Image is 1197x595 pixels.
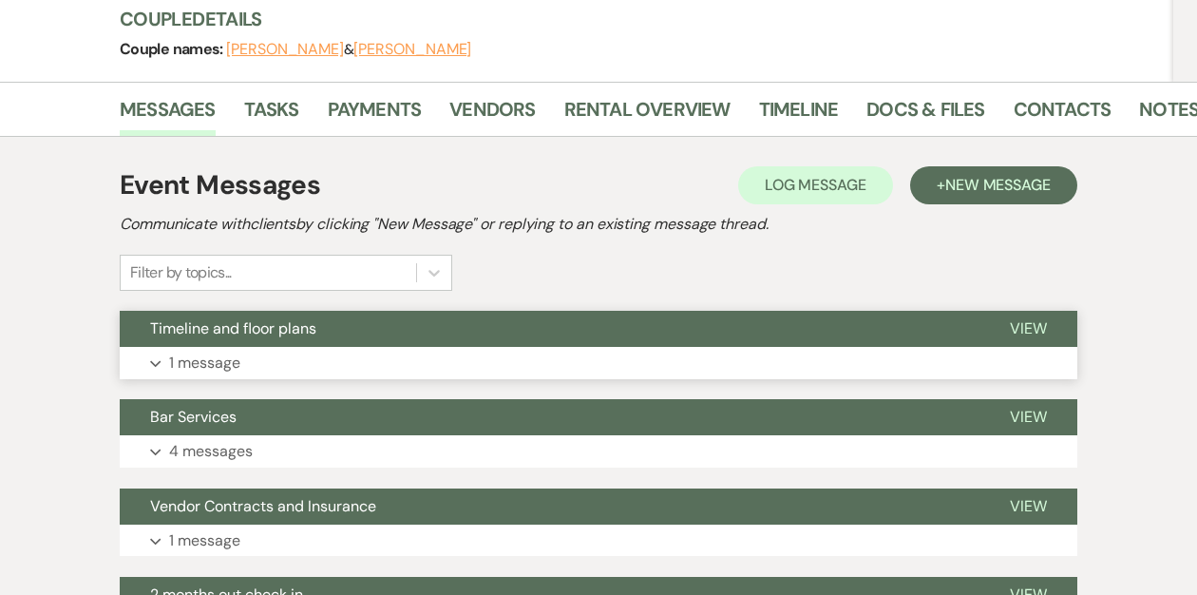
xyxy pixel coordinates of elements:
button: View [979,311,1077,347]
p: 1 message [169,351,240,375]
div: Filter by topics... [130,261,232,284]
button: View [979,489,1077,525]
button: +New Message [910,166,1077,204]
a: Docs & Files [866,94,984,136]
button: Vendor Contracts and Insurance [120,489,979,525]
span: & [226,40,471,59]
span: View [1010,496,1047,516]
span: Log Message [765,175,866,195]
button: [PERSON_NAME] [353,42,471,57]
span: Bar Services [150,407,237,427]
span: New Message [945,175,1051,195]
button: View [979,399,1077,435]
button: Bar Services [120,399,979,435]
h2: Communicate with clients by clicking "New Message" or replying to an existing message thread. [120,213,1077,236]
button: 1 message [120,347,1077,379]
a: Rental Overview [564,94,731,136]
a: Timeline [759,94,839,136]
a: Vendors [449,94,535,136]
span: View [1010,318,1047,338]
button: [PERSON_NAME] [226,42,344,57]
button: Log Message [738,166,893,204]
button: 4 messages [120,435,1077,468]
span: View [1010,407,1047,427]
span: Vendor Contracts and Insurance [150,496,376,516]
a: Contacts [1014,94,1111,136]
h1: Event Messages [120,165,320,205]
a: Messages [120,94,216,136]
button: Timeline and floor plans [120,311,979,347]
h3: Couple Details [120,6,1154,32]
span: Couple names: [120,39,226,59]
span: Timeline and floor plans [150,318,316,338]
button: 1 message [120,525,1077,557]
a: Tasks [244,94,299,136]
p: 1 message [169,528,240,553]
p: 4 messages [169,439,253,464]
a: Payments [328,94,422,136]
